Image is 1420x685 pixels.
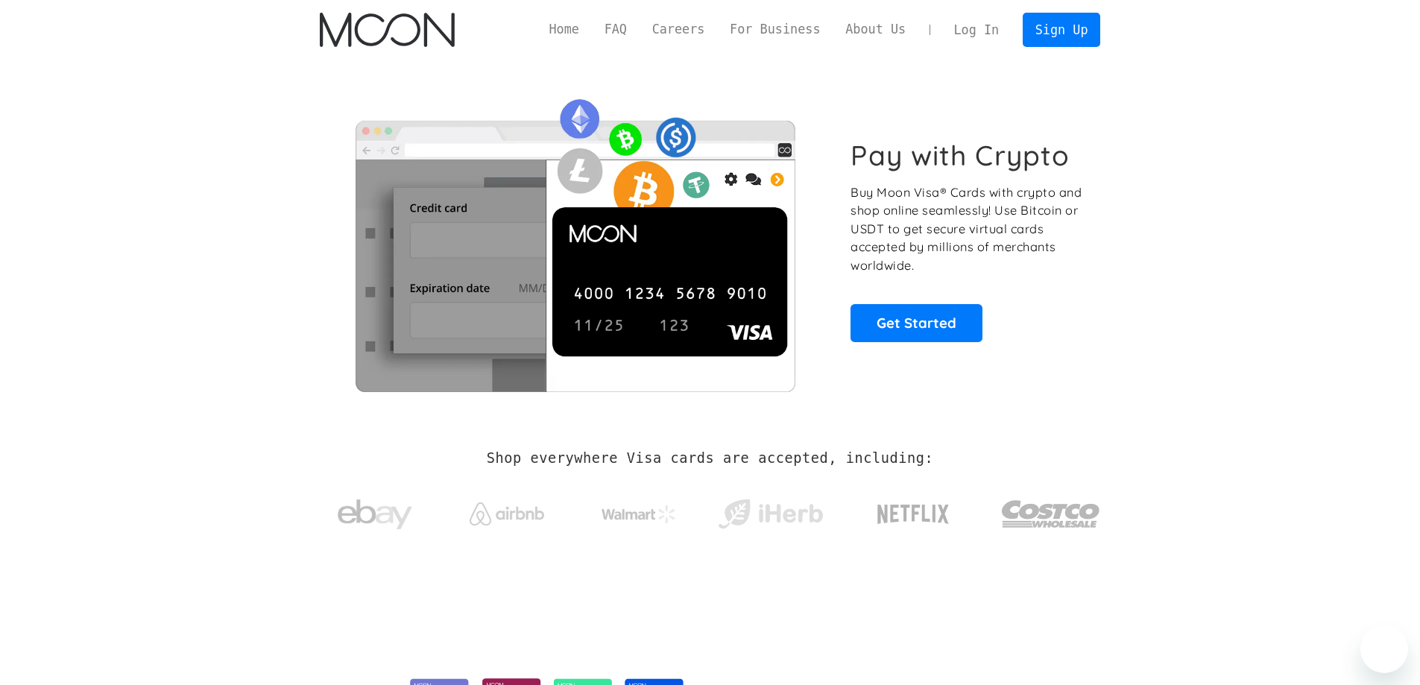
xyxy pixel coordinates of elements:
a: Home [537,20,592,39]
a: Careers [640,20,717,39]
img: Netflix [876,496,950,533]
a: Get Started [851,304,982,341]
a: ebay [320,476,431,546]
a: Log In [941,13,1012,46]
h2: Shop everywhere Visa cards are accepted, including: [487,450,933,467]
a: Walmart [583,490,694,531]
a: Airbnb [451,487,562,533]
p: Buy Moon Visa® Cards with crypto and shop online seamlessly! Use Bitcoin or USDT to get secure vi... [851,183,1084,275]
a: Costco [1001,471,1101,549]
h1: Pay with Crypto [851,139,1070,172]
a: home [320,13,455,47]
a: Sign Up [1023,13,1100,46]
a: For Business [717,20,833,39]
img: ebay [338,491,412,538]
img: iHerb [715,495,826,534]
a: FAQ [592,20,640,39]
img: Moon Cards let you spend your crypto anywhere Visa is accepted. [320,89,830,391]
img: Walmart [602,505,676,523]
img: Costco [1001,486,1101,542]
img: Moon Logo [320,13,455,47]
a: Netflix [847,481,980,540]
img: Airbnb [470,502,544,525]
a: iHerb [715,480,826,541]
a: About Us [833,20,918,39]
iframe: Button to launch messaging window [1360,625,1408,673]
